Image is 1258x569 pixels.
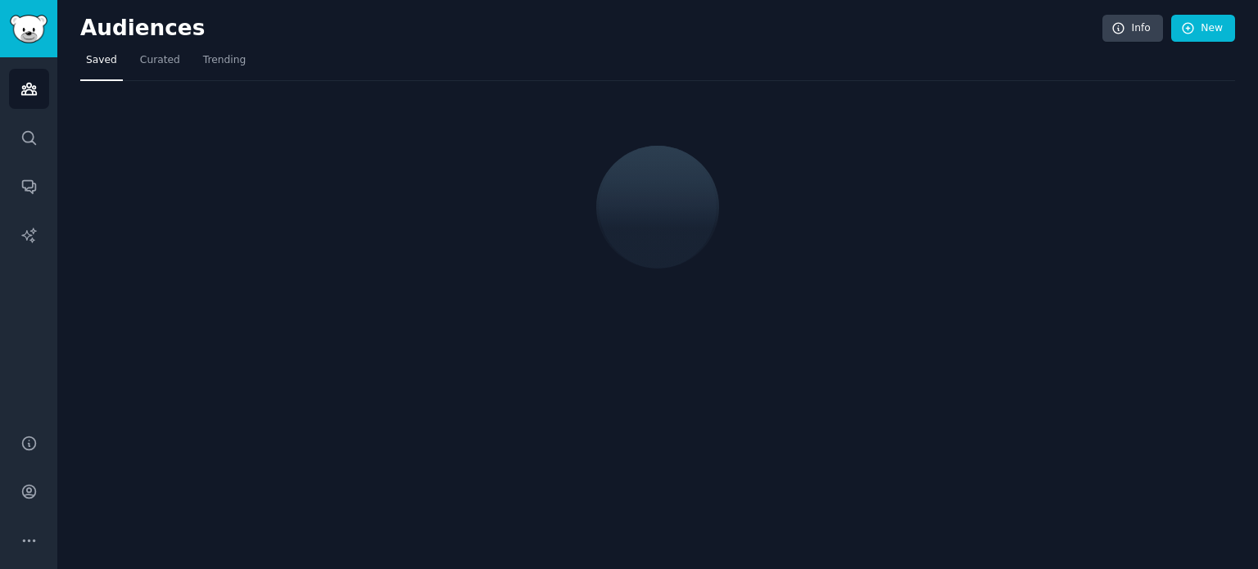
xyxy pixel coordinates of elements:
[1171,15,1235,43] a: New
[140,53,180,68] span: Curated
[80,16,1102,42] h2: Audiences
[134,47,186,81] a: Curated
[1102,15,1163,43] a: Info
[203,53,246,68] span: Trending
[86,53,117,68] span: Saved
[80,47,123,81] a: Saved
[197,47,251,81] a: Trending
[10,15,48,43] img: GummySearch logo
